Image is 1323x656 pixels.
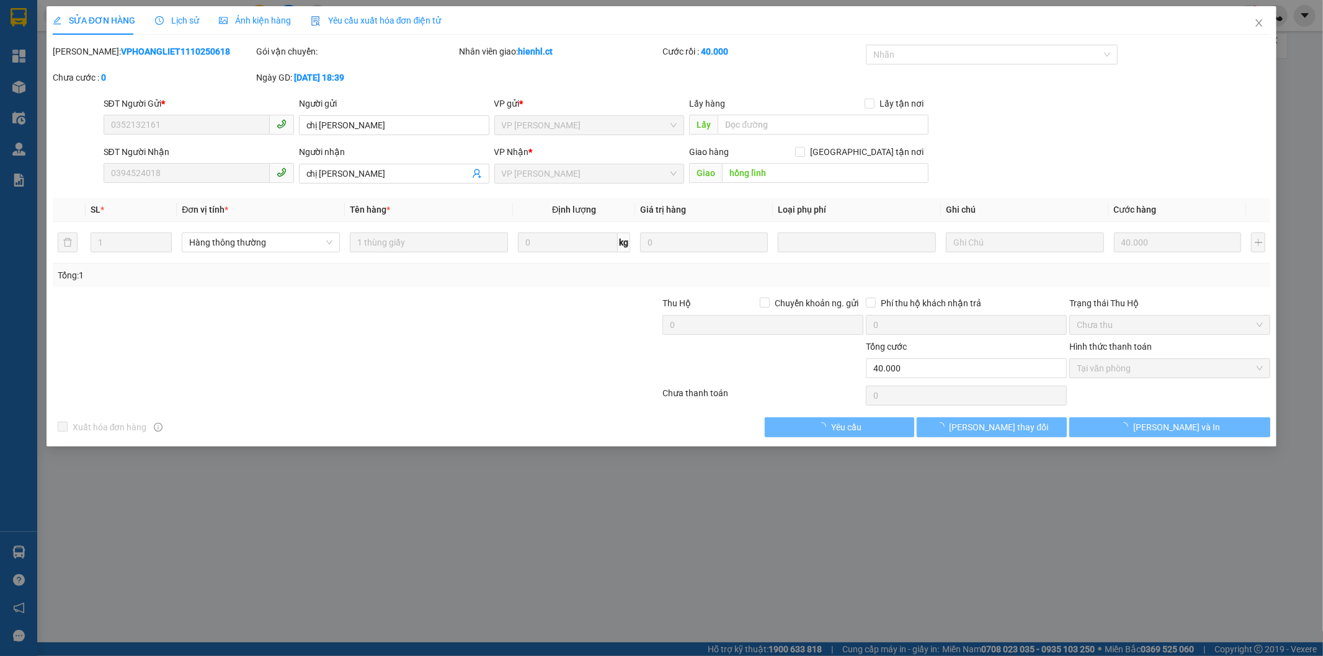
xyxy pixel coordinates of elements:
span: VP Hoàng Liệt [502,116,677,135]
span: Tại văn phòng [1077,359,1263,378]
span: loading [817,422,831,431]
span: SỬA ĐƠN HÀNG [53,16,135,25]
div: Chưa thanh toán [662,386,865,408]
span: VP Hồng Lĩnh [502,164,677,183]
b: [DATE] 18:39 [294,73,344,82]
span: Giao [689,163,722,183]
th: Loại phụ phí [773,198,941,222]
button: [PERSON_NAME] và In [1069,417,1270,437]
span: phone [277,119,287,129]
span: [PERSON_NAME] thay đổi [950,420,1049,434]
span: picture [219,16,228,25]
span: Tổng cước [866,342,907,352]
img: icon [311,16,321,26]
div: Gói vận chuyển: [256,45,457,58]
div: Nhân viên giao: [460,45,661,58]
label: Hình thức thanh toán [1069,342,1152,352]
span: Tên hàng [350,205,390,215]
div: Chưa cước : [53,71,254,84]
span: info-circle [154,423,163,432]
th: Ghi chú [941,198,1109,222]
span: close [1254,18,1264,28]
span: Yêu cầu xuất hóa đơn điện tử [311,16,442,25]
span: Hàng thông thường [189,233,332,252]
div: VP gửi [494,97,685,110]
div: Người nhận [299,145,489,159]
input: Ghi Chú [946,233,1104,252]
span: Xuất hóa đơn hàng [68,420,152,434]
div: SĐT Người Gửi [104,97,294,110]
span: loading [936,422,950,431]
span: Giá trị hàng [640,205,686,215]
span: loading [1120,422,1133,431]
span: phone [277,167,287,177]
span: [GEOGRAPHIC_DATA] tận nơi [805,145,929,159]
input: Dọc đường [718,115,929,135]
span: Lấy hàng [689,99,725,109]
input: 0 [640,233,768,252]
div: Ngày GD: [256,71,457,84]
button: Close [1242,6,1276,41]
span: [PERSON_NAME] và In [1133,420,1220,434]
span: Đơn vị tính [182,205,228,215]
div: Tổng: 1 [58,268,510,282]
button: plus [1251,233,1265,252]
div: Trạng thái Thu Hộ [1069,296,1270,310]
input: Dọc đường [722,163,929,183]
button: delete [58,233,78,252]
span: Định lượng [552,205,596,215]
span: SL [91,205,100,215]
span: Lịch sử [155,16,199,25]
b: 40.000 [701,47,728,56]
b: 0 [101,73,106,82]
b: VPHOANGLIET1110250618 [121,47,230,56]
span: VP Nhận [494,147,529,157]
span: user-add [472,169,482,179]
span: Chuyển khoản ng. gửi [770,296,863,310]
span: Cước hàng [1114,205,1157,215]
input: VD: Bàn, Ghế [350,233,508,252]
input: 0 [1114,233,1242,252]
button: [PERSON_NAME] thay đổi [917,417,1067,437]
span: Lấy [689,115,718,135]
span: Chưa thu [1077,316,1263,334]
span: Giao hàng [689,147,729,157]
span: Phí thu hộ khách nhận trả [876,296,986,310]
span: clock-circle [155,16,164,25]
button: Yêu cầu [765,417,915,437]
span: kg [618,233,630,252]
b: hienhl.ct [519,47,553,56]
div: Cước rồi : [662,45,863,58]
span: Ảnh kiện hàng [219,16,291,25]
span: Yêu cầu [831,420,862,434]
div: [PERSON_NAME]: [53,45,254,58]
span: edit [53,16,61,25]
span: Thu Hộ [662,298,691,308]
div: Người gửi [299,97,489,110]
span: Lấy tận nơi [875,97,929,110]
div: SĐT Người Nhận [104,145,294,159]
